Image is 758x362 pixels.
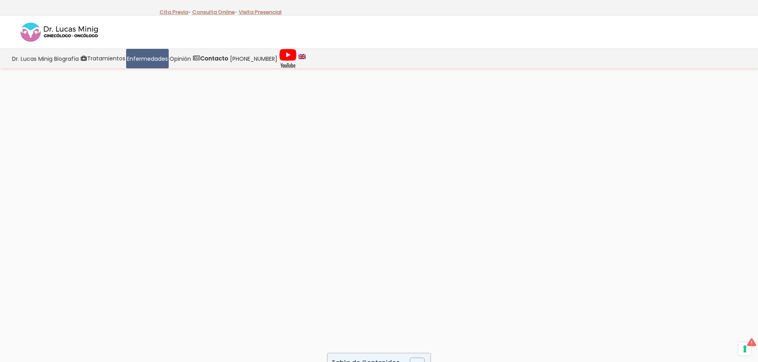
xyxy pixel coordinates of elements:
a: language english [298,49,306,68]
a: Videos Youtube Ginecología [278,49,298,68]
span: Tratamientos [87,54,125,63]
a: Enfermedades [126,49,169,68]
a: Consulta Online [192,8,235,16]
img: Videos Youtube Ginecología [279,48,297,68]
span: Enfermedades [127,54,168,63]
a: Cita Previa [160,8,188,16]
a: Tratamientos [80,49,126,68]
a: Dr. Lucas Minig [11,49,53,68]
p: - [192,7,238,17]
span: Biografía [54,54,79,63]
p: - [160,7,191,17]
a: Visita Presencial [239,8,282,16]
a: Contacto [192,49,229,68]
a: Opinión [169,49,192,68]
span: Dr. Lucas Minig [12,54,53,63]
span: Opinión [170,54,191,63]
a: Biografía [53,49,80,68]
span: [PHONE_NUMBER] [230,54,277,63]
a: [PHONE_NUMBER] [229,49,278,68]
img: language english [298,54,306,59]
strong: Contacto [200,54,228,62]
